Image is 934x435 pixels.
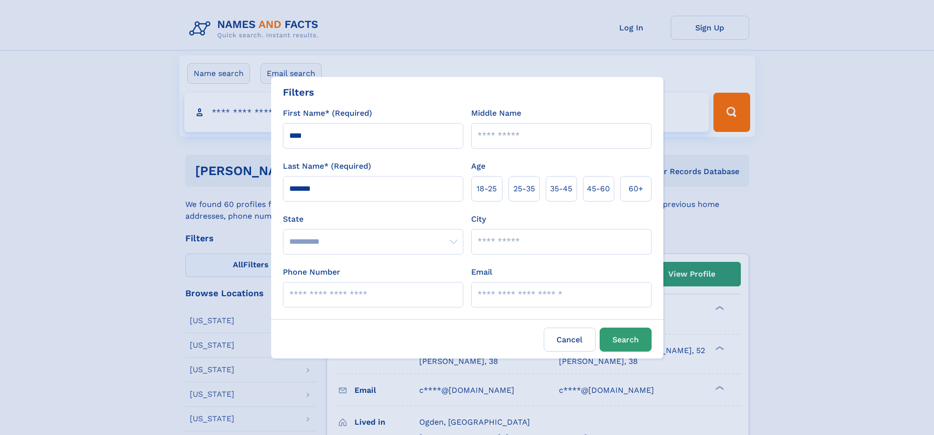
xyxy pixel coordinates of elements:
label: Cancel [544,328,596,352]
button: Search [600,328,652,352]
div: Filters [283,85,314,100]
span: 25‑35 [513,183,535,195]
label: Age [471,160,485,172]
span: 18‑25 [477,183,497,195]
span: 35‑45 [550,183,572,195]
span: 60+ [629,183,643,195]
label: Middle Name [471,107,521,119]
label: State [283,213,463,225]
label: Phone Number [283,266,340,278]
label: Email [471,266,492,278]
label: First Name* (Required) [283,107,372,119]
label: Last Name* (Required) [283,160,371,172]
label: City [471,213,486,225]
span: 45‑60 [587,183,610,195]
